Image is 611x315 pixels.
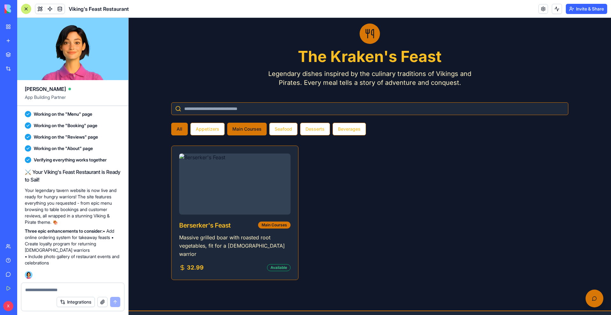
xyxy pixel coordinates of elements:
span: Working on the "Booking" page [34,122,97,129]
span: Working on the "Reviews" page [34,134,98,140]
button: Integrations [57,297,95,307]
h1: The Kraken's Feast [43,31,440,46]
button: Desserts [172,105,201,118]
div: Available [138,246,162,253]
div: Main Courses [130,204,162,211]
img: Berserker's Feast [51,136,162,197]
button: Seafood [141,105,169,118]
button: Invite & Share [566,4,607,14]
strong: Three epic enhancements to consider: [25,228,103,234]
button: Beverages [204,105,237,118]
img: Ella_00000_wcx2te.png [25,271,32,279]
button: Main Courses [99,105,138,118]
div: 32.99 [51,245,75,254]
span: Working on the "About" page [34,145,93,152]
span: X [3,301,13,311]
button: All [43,105,59,118]
img: logo [4,4,44,13]
span: [PERSON_NAME] [25,85,66,93]
h2: ⚔️ Your Viking's Feast Restaurant is Ready to Sail! [25,168,121,183]
div: Berserker's Feast [51,204,102,212]
span: App Building Partner [25,94,121,106]
span: Viking's Feast Restaurant [69,5,129,13]
p: Your legendary tavern website is now live and ready for hungry warriors! The site features everyt... [25,187,121,225]
p: • Add online ordering system for takeaway feasts • Create loyalty program for returning [DEMOGRAP... [25,228,121,266]
button: Appetizers [62,105,96,118]
p: Massive grilled boar with roasted root vegetables, fit for a [DEMOGRAPHIC_DATA] warrior [51,216,162,240]
span: Working on the "Menu" page [34,111,92,117]
span: Verifying everything works together [34,157,107,163]
p: Legendary dishes inspired by the culinary traditions of Vikings and Pirates. Every meal tells a s... [134,51,348,69]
